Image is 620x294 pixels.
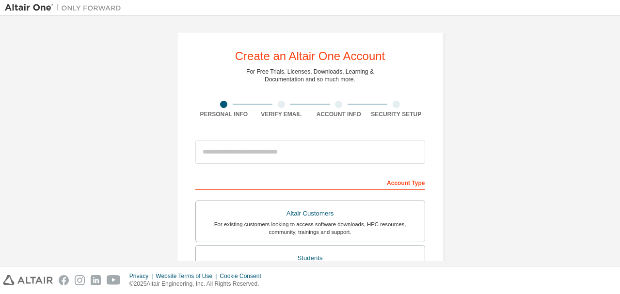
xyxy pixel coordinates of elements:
img: youtube.svg [107,275,121,285]
div: Personal Info [195,110,253,118]
div: For Free Trials, Licenses, Downloads, Learning & Documentation and so much more. [246,68,374,83]
img: linkedin.svg [91,275,101,285]
div: Security Setup [367,110,425,118]
div: Account Info [310,110,368,118]
div: For existing customers looking to access software downloads, HPC resources, community, trainings ... [202,220,419,236]
div: Website Terms of Use [156,272,220,280]
div: Cookie Consent [220,272,267,280]
img: altair_logo.svg [3,275,53,285]
div: Create an Altair One Account [235,50,385,62]
div: Verify Email [253,110,310,118]
p: © 2025 Altair Engineering, Inc. All Rights Reserved. [129,280,267,288]
img: facebook.svg [59,275,69,285]
img: instagram.svg [75,275,85,285]
div: Account Type [195,174,425,190]
div: Students [202,251,419,265]
div: Altair Customers [202,207,419,220]
div: Privacy [129,272,156,280]
img: Altair One [5,3,126,13]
